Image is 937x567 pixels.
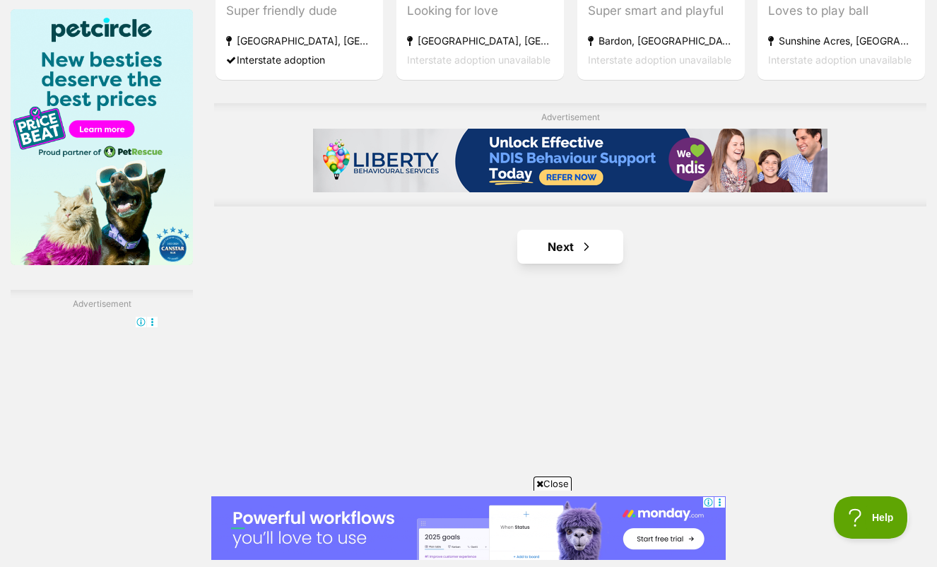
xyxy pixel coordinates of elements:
strong: Sunshine Acres, [GEOGRAPHIC_DATA] [768,32,914,51]
div: Super friendly dude [226,2,372,21]
div: Advertisement [214,103,926,207]
strong: [GEOGRAPHIC_DATA], [GEOGRAPHIC_DATA] [407,32,553,51]
span: Close [534,477,572,491]
iframe: Advertisement [313,129,827,192]
img: Pet Circle promo banner [11,9,193,265]
iframe: Advertisement [211,496,726,560]
span: Interstate adoption unavailable [768,54,912,66]
img: adc.png [675,1,684,11]
span: Interstate adoption unavailable [588,54,731,66]
nav: Pagination [214,230,926,264]
div: Interstate adoption [226,51,372,70]
div: Super smart and playful [588,2,734,21]
div: Looking for love [407,2,553,21]
a: Next page [517,230,623,264]
strong: Bardon, [GEOGRAPHIC_DATA] [588,32,734,51]
span: Interstate adoption unavailable [407,54,550,66]
strong: [GEOGRAPHIC_DATA], [GEOGRAPHIC_DATA] [226,32,372,51]
iframe: Help Scout Beacon - Open [834,496,909,539]
div: Loves to play ball [768,2,914,21]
